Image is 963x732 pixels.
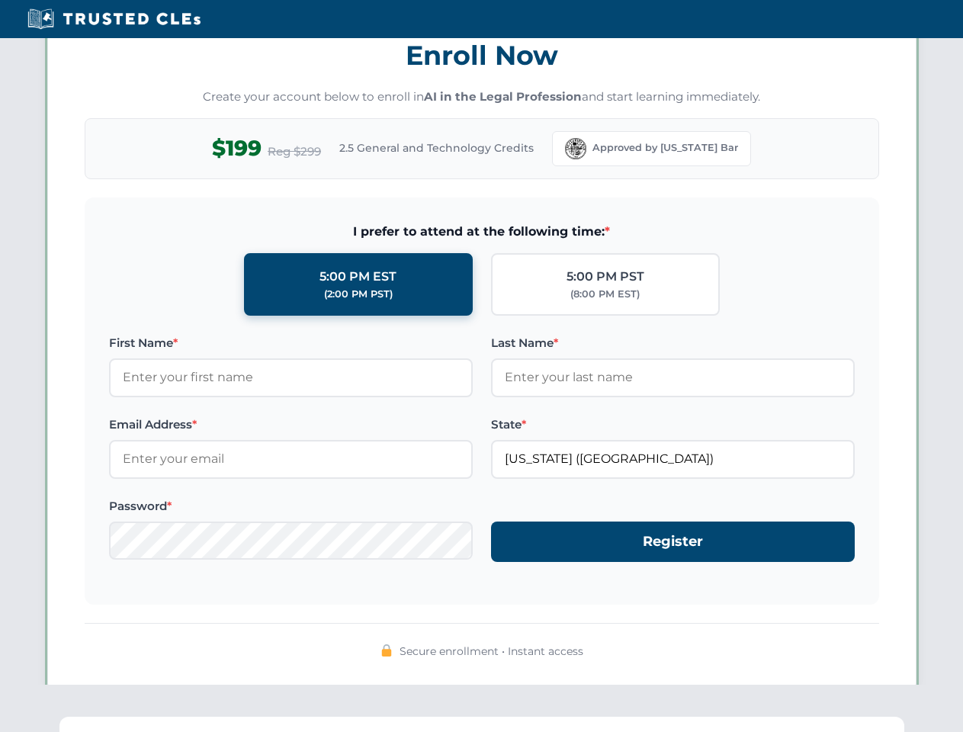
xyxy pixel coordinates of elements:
[491,358,855,396] input: Enter your last name
[109,440,473,478] input: Enter your email
[85,88,879,106] p: Create your account below to enroll in and start learning immediately.
[565,138,586,159] img: Florida Bar
[380,644,393,657] img: 🔒
[109,222,855,242] span: I prefer to attend at the following time:
[424,89,582,104] strong: AI in the Legal Profession
[85,31,879,79] h3: Enroll Now
[324,287,393,302] div: (2:00 PM PST)
[400,643,583,660] span: Secure enrollment • Instant access
[592,140,738,156] span: Approved by [US_STATE] Bar
[491,416,855,434] label: State
[491,440,855,478] input: Florida (FL)
[109,497,473,515] label: Password
[339,140,534,156] span: 2.5 General and Technology Credits
[212,131,262,165] span: $199
[567,267,644,287] div: 5:00 PM PST
[491,522,855,562] button: Register
[23,8,205,30] img: Trusted CLEs
[268,143,321,161] span: Reg $299
[319,267,396,287] div: 5:00 PM EST
[570,287,640,302] div: (8:00 PM EST)
[109,358,473,396] input: Enter your first name
[109,416,473,434] label: Email Address
[491,334,855,352] label: Last Name
[109,334,473,352] label: First Name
